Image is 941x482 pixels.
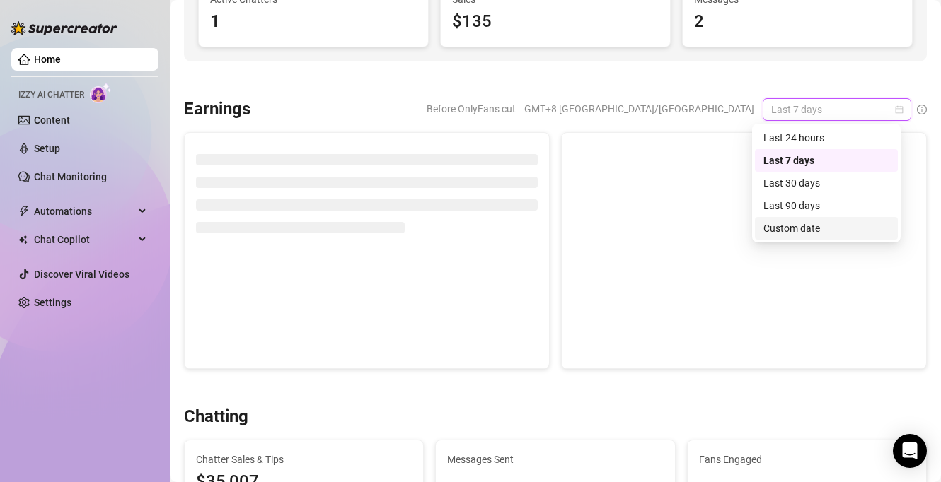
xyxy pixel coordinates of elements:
[18,235,28,245] img: Chat Copilot
[18,206,30,217] span: thunderbolt
[34,297,71,308] a: Settings
[447,452,663,467] span: Messages Sent
[694,8,901,35] div: 2
[196,452,412,467] span: Chatter Sales & Tips
[895,105,904,114] span: calendar
[452,8,659,35] div: $135
[763,175,889,191] div: Last 30 days
[34,200,134,223] span: Automations
[763,198,889,213] div: Last 90 days
[427,98,516,119] span: Before OnlyFans cut
[755,172,898,194] div: Last 30 days
[34,143,60,154] a: Setup
[917,105,927,114] span: info-circle
[755,217,898,240] div: Custom date
[771,99,903,120] span: Last 7 days
[755,149,898,172] div: Last 7 days
[90,83,112,103] img: AI Chatter
[763,130,889,146] div: Last 24 hours
[755,194,898,217] div: Last 90 days
[699,452,915,467] span: Fans Engaged
[210,8,417,35] div: 1
[34,269,129,280] a: Discover Viral Videos
[763,221,889,236] div: Custom date
[755,127,898,149] div: Last 24 hours
[184,98,250,121] h3: Earnings
[34,54,61,65] a: Home
[11,21,117,35] img: logo-BBDzfeDw.svg
[184,406,248,428] h3: Chatting
[524,98,754,119] span: GMT+8 [GEOGRAPHIC_DATA]/[GEOGRAPHIC_DATA]
[34,228,134,251] span: Chat Copilot
[18,88,84,102] span: Izzy AI Chatter
[34,114,70,126] a: Content
[763,153,889,168] div: Last 7 days
[34,171,107,182] a: Chat Monitoring
[893,434,927,468] div: Open Intercom Messenger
